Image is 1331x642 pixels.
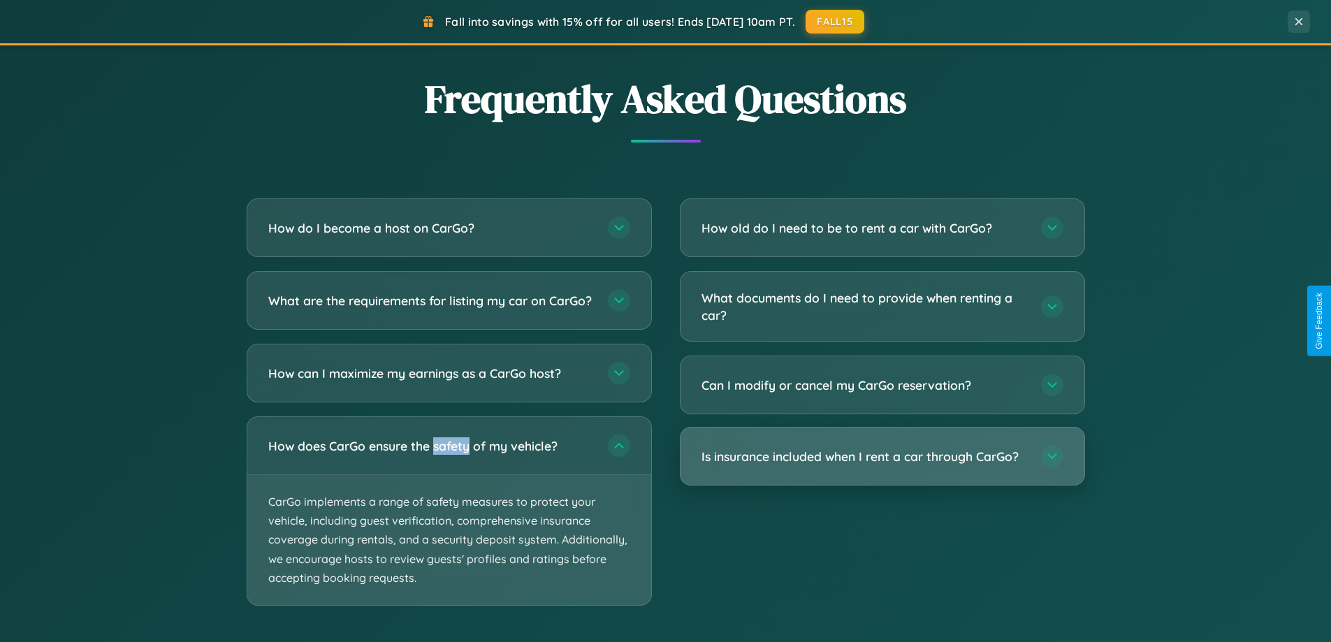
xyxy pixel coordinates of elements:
[247,72,1085,126] h2: Frequently Asked Questions
[701,289,1027,323] h3: What documents do I need to provide when renting a car?
[247,475,651,605] p: CarGo implements a range of safety measures to protect your vehicle, including guest verification...
[701,219,1027,237] h3: How old do I need to be to rent a car with CarGo?
[701,448,1027,465] h3: Is insurance included when I rent a car through CarGo?
[701,377,1027,394] h3: Can I modify or cancel my CarGo reservation?
[1314,293,1324,349] div: Give Feedback
[806,10,864,34] button: FALL15
[268,292,594,309] h3: What are the requirements for listing my car on CarGo?
[445,15,795,29] span: Fall into savings with 15% off for all users! Ends [DATE] 10am PT.
[268,437,594,455] h3: How does CarGo ensure the safety of my vehicle?
[268,219,594,237] h3: How do I become a host on CarGo?
[268,365,594,382] h3: How can I maximize my earnings as a CarGo host?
